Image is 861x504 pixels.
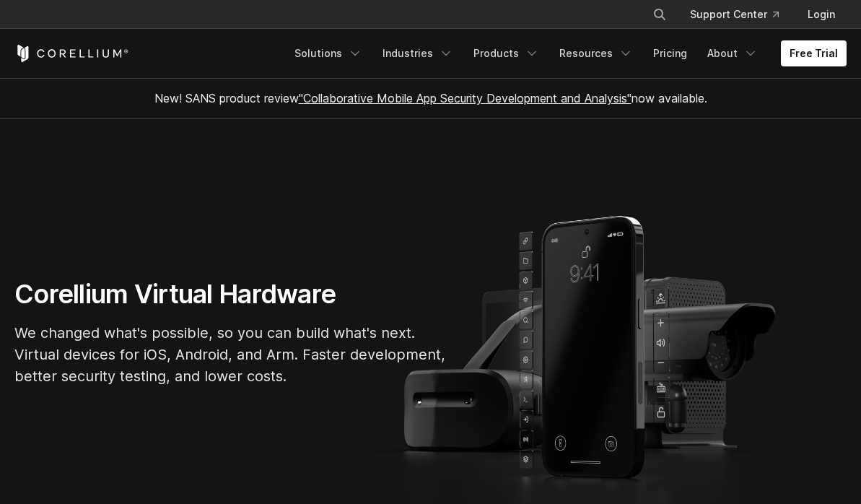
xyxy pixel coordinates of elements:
[635,1,847,27] div: Navigation Menu
[678,1,790,27] a: Support Center
[781,40,847,66] a: Free Trial
[551,40,642,66] a: Resources
[14,45,129,62] a: Corellium Home
[14,278,447,310] h1: Corellium Virtual Hardware
[374,40,462,66] a: Industries
[647,1,673,27] button: Search
[14,322,447,387] p: We changed what's possible, so you can build what's next. Virtual devices for iOS, Android, and A...
[286,40,847,66] div: Navigation Menu
[154,91,707,105] span: New! SANS product review now available.
[286,40,371,66] a: Solutions
[299,91,631,105] a: "Collaborative Mobile App Security Development and Analysis"
[644,40,696,66] a: Pricing
[699,40,766,66] a: About
[465,40,548,66] a: Products
[796,1,847,27] a: Login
